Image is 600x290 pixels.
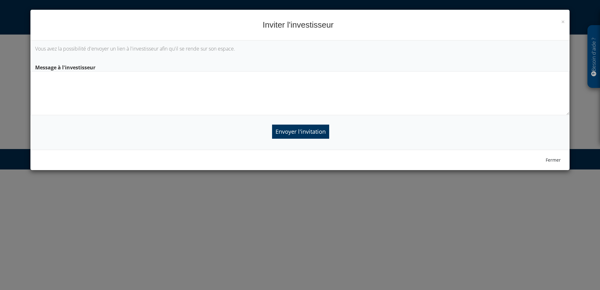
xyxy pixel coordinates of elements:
[590,29,597,85] p: Besoin d'aide ?
[35,19,565,31] h4: Inviter l'investisseur
[561,17,565,26] span: ×
[272,125,329,139] input: Envoyer l'invitation
[542,155,565,165] button: Fermer
[30,62,570,71] label: Message à l'investisseur
[35,45,565,52] p: Vous avez la possibilité d'envoyer un lien à l'investisseur afin qu'il se rende sur son espace.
